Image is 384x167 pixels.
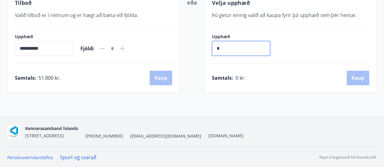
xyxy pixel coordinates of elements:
[60,154,97,161] a: Spurt og svarað
[80,45,94,52] span: Fjöldi
[319,155,377,160] p: Keyrt á hugbúnaði frá Dorado ehf.
[7,155,53,160] a: Persónuverndarstefna
[7,125,20,139] img: AOgasd1zjyUWmx8qB2GFbzp2J0ZxtdVPFY0E662R.png
[209,133,243,139] a: [DOMAIN_NAME]
[212,34,276,40] label: Upphæð
[39,75,60,81] span: 51.800 kr.
[15,34,73,40] label: Upphæð
[15,75,36,81] span: Samtals :
[25,125,78,131] span: Kennarasamband Íslands
[212,12,357,18] span: Þú getur einnig valið að kaupa fyrir þá upphæð sem þér hentar.
[15,12,138,18] span: Valið tilboð er í reitnum og er hægt að bæta við fjölda.
[85,133,123,139] span: [PHONE_NUMBER]
[25,133,64,139] span: [STREET_ADDRESS]
[212,75,233,81] span: Samtals :
[130,133,201,139] span: [EMAIL_ADDRESS][DOMAIN_NAME]
[236,75,245,81] span: 0 kr.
